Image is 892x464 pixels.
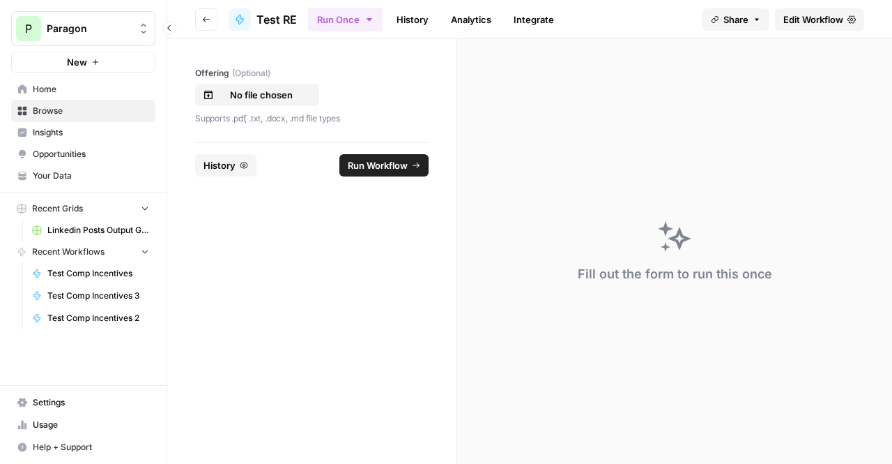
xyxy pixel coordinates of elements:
[11,198,155,219] button: Recent Grids
[203,158,236,172] span: History
[232,67,270,80] span: (Optional)
[33,419,149,431] span: Usage
[32,246,105,258] span: Recent Workflows
[11,241,155,262] button: Recent Workflows
[26,307,155,329] a: Test Comp Incentives 2
[702,8,769,31] button: Share
[47,312,149,324] span: Test Comp Incentives 2
[217,88,306,102] p: No file chosen
[33,170,149,182] span: Your Data
[47,224,149,237] span: Linkedin Posts Output Grid
[26,262,155,285] a: Test Comp Incentives
[11,100,155,122] a: Browse
[47,22,131,36] span: Paragon
[11,78,155,100] a: Home
[33,396,149,409] span: Settings
[578,264,772,284] div: Fill out the form to run this once
[33,83,149,96] span: Home
[47,267,149,280] span: Test Comp Incentives
[26,219,155,241] a: Linkedin Posts Output Grid
[25,20,32,37] span: P
[723,13,748,27] span: Share
[33,148,149,160] span: Opportunities
[256,11,297,28] span: Test RE
[33,441,149,454] span: Help + Support
[33,105,149,117] span: Browse
[443,8,500,31] a: Analytics
[11,165,155,187] a: Your Data
[11,391,155,414] a: Settings
[11,121,155,144] a: Insights
[11,52,155,73] button: New
[26,285,155,307] a: Test Comp Incentives 3
[47,290,149,302] span: Test Comp Incentives 3
[195,84,319,106] button: No file chosen
[388,8,437,31] a: History
[32,202,83,215] span: Recent Grids
[11,143,155,165] a: Opportunities
[348,158,408,172] span: Run Workflow
[775,8,864,31] a: Edit Workflow
[339,154,429,177] button: Run Workflow
[505,8,562,31] a: Integrate
[783,13,843,27] span: Edit Workflow
[11,414,155,436] a: Usage
[195,112,429,126] p: Supports .pdf, .txt, .docx, .md file types
[33,126,149,139] span: Insights
[11,436,155,458] button: Help + Support
[195,154,256,177] button: History
[11,11,155,46] button: Workspace: Paragon
[67,55,87,69] span: New
[308,8,383,31] button: Run Once
[229,8,297,31] a: Test RE
[195,67,429,80] label: Offering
